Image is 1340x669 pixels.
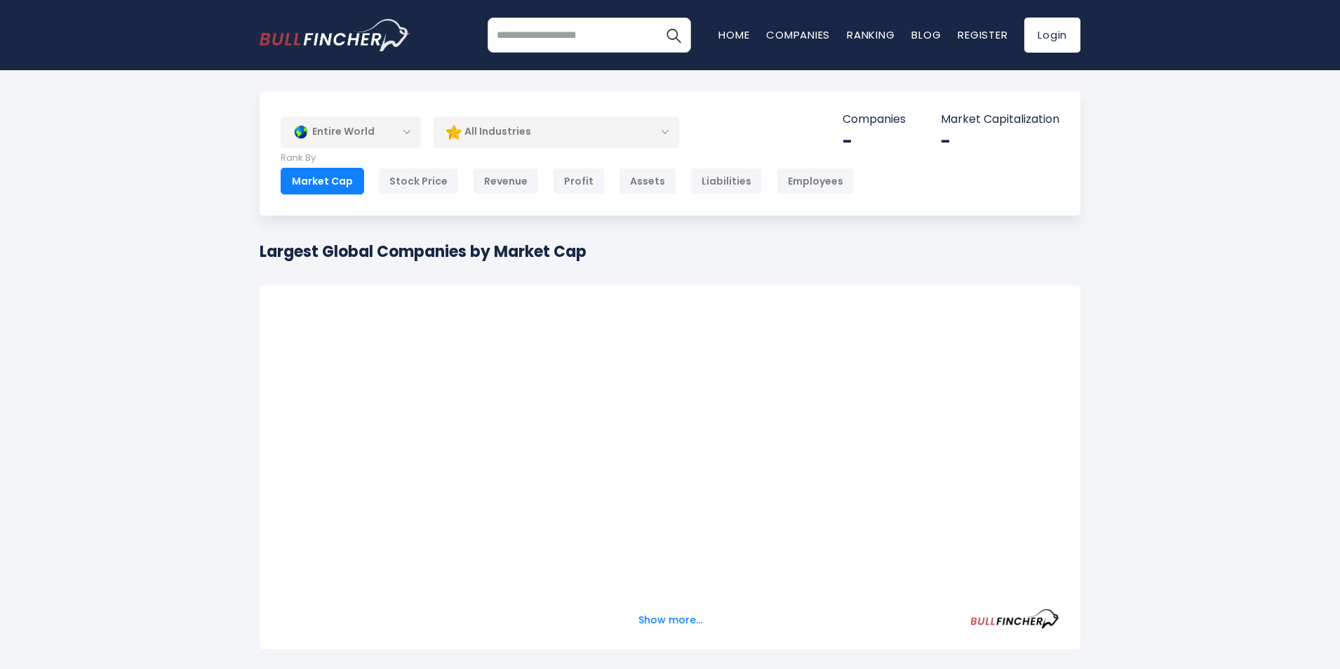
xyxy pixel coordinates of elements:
div: Liabilities [690,168,763,194]
button: Show more... [630,609,711,632]
p: Market Capitalization [941,112,1059,127]
a: Ranking [847,27,895,42]
a: Blog [911,27,941,42]
img: bullfincher logo [260,19,410,51]
div: Employees [777,168,855,194]
a: Login [1024,18,1080,53]
a: Register [958,27,1007,42]
p: Companies [843,112,906,127]
div: Assets [619,168,676,194]
a: Companies [766,27,830,42]
h1: Largest Global Companies by Market Cap [260,240,587,263]
a: Home [718,27,749,42]
div: All Industries [434,116,679,148]
p: Rank By [281,152,855,164]
a: Go to homepage [260,19,410,51]
div: Market Cap [281,168,364,194]
div: - [941,131,1059,152]
div: Revenue [473,168,539,194]
div: Entire World [281,116,421,148]
div: - [843,131,906,152]
div: Stock Price [378,168,459,194]
div: Profit [553,168,605,194]
button: Search [656,18,691,53]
